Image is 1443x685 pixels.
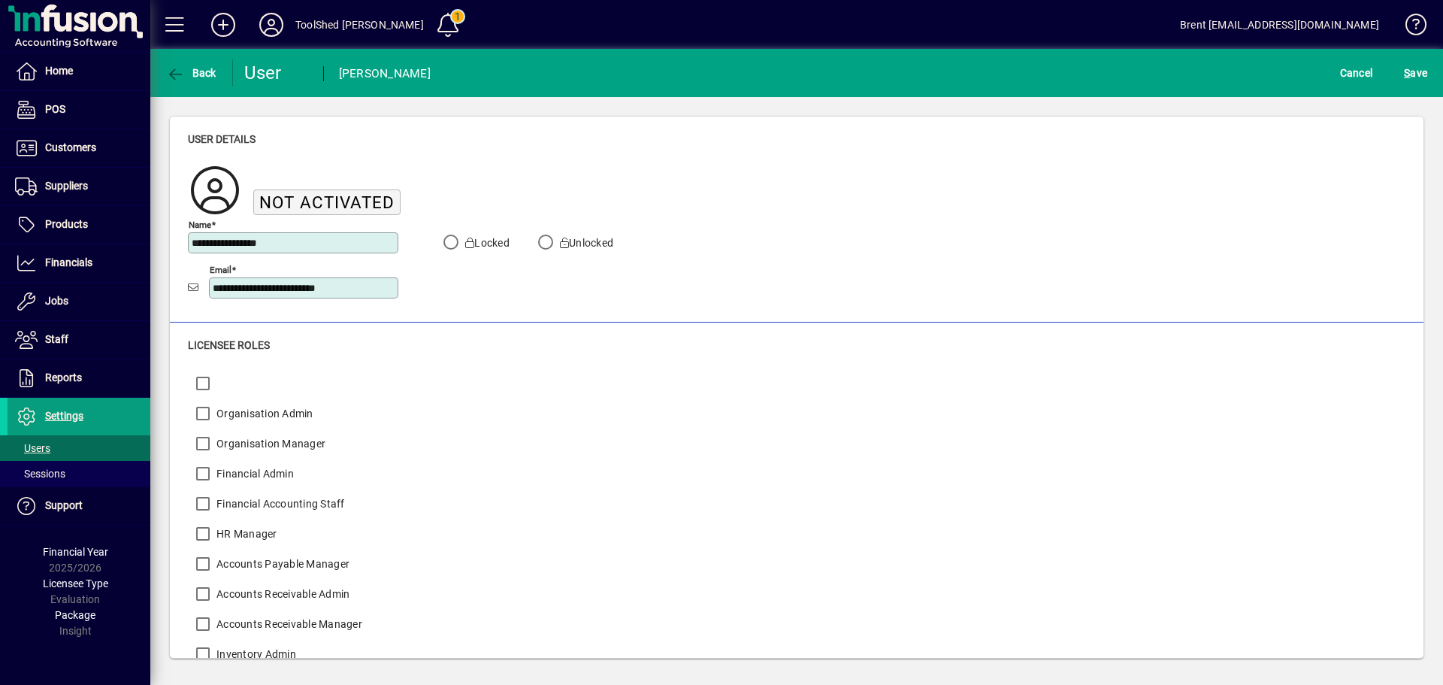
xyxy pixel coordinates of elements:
[43,577,108,590] span: Licensee Type
[188,339,270,351] span: Licensee roles
[1404,67,1410,79] span: S
[166,67,216,79] span: Back
[8,487,150,525] a: Support
[188,133,256,145] span: User details
[45,103,65,115] span: POS
[45,499,83,511] span: Support
[8,168,150,205] a: Suppliers
[259,192,395,212] span: Not activated
[247,11,295,38] button: Profile
[213,496,345,511] label: Financial Accounting Staff
[45,65,73,77] span: Home
[1340,61,1373,85] span: Cancel
[1180,13,1379,37] div: Brent [EMAIL_ADDRESS][DOMAIN_NAME]
[8,206,150,244] a: Products
[213,556,349,571] label: Accounts Payable Manager
[8,461,150,486] a: Sessions
[1400,59,1431,86] button: Save
[8,53,150,90] a: Home
[45,410,83,422] span: Settings
[213,617,362,632] label: Accounts Receivable Manager
[8,321,150,359] a: Staff
[45,180,88,192] span: Suppliers
[45,218,88,230] span: Products
[213,436,325,451] label: Organisation Manager
[1404,61,1427,85] span: ave
[45,141,96,153] span: Customers
[8,283,150,320] a: Jobs
[8,129,150,167] a: Customers
[8,435,150,461] a: Users
[15,468,65,480] span: Sessions
[213,466,294,481] label: Financial Admin
[462,235,510,250] label: Locked
[55,609,95,621] span: Package
[1336,59,1377,86] button: Cancel
[199,11,247,38] button: Add
[162,59,220,86] button: Back
[45,333,68,345] span: Staff
[213,406,313,421] label: Organisation Admin
[557,235,613,250] label: Unlocked
[213,526,277,541] label: HR Manager
[8,359,150,397] a: Reports
[43,546,108,558] span: Financial Year
[189,219,211,229] mat-label: Name
[1394,3,1424,52] a: Knowledge Base
[295,13,424,37] div: ToolShed [PERSON_NAME]
[8,91,150,129] a: POS
[210,264,231,274] mat-label: Email
[45,371,82,383] span: Reports
[15,442,50,454] span: Users
[45,256,92,268] span: Financials
[45,295,68,307] span: Jobs
[339,62,431,86] div: [PERSON_NAME]
[244,61,308,85] div: User
[8,244,150,282] a: Financials
[150,59,233,86] app-page-header-button: Back
[213,647,296,662] label: Inventory Admin
[213,586,349,602] label: Accounts Receivable Admin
